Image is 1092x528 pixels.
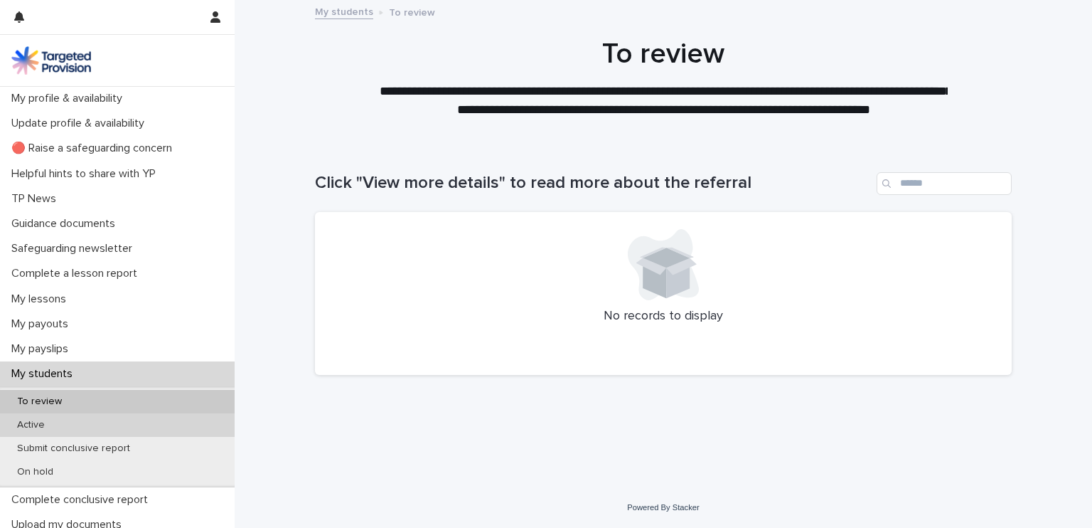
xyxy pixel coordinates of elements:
[6,92,134,105] p: My profile & availability
[6,242,144,255] p: Safeguarding newsletter
[627,503,699,512] a: Powered By Stacker
[315,3,373,19] a: My students
[6,419,56,431] p: Active
[6,217,127,231] p: Guidance documents
[332,309,995,324] p: No records to display
[6,493,159,507] p: Complete conclusive report
[6,142,183,155] p: 🔴 Raise a safeguarding concern
[6,117,156,130] p: Update profile & availability
[6,192,68,206] p: TP News
[6,317,80,331] p: My payouts
[877,172,1012,195] input: Search
[6,396,73,408] p: To review
[315,173,871,194] h1: Click "View more details" to read more about the referral
[6,367,84,381] p: My students
[6,342,80,356] p: My payslips
[389,4,435,19] p: To review
[6,292,77,306] p: My lessons
[6,466,65,478] p: On hold
[315,37,1012,71] h1: To review
[6,267,149,280] p: Complete a lesson report
[11,46,91,75] img: M5nRWzHhSzIhMunXDL62
[6,167,167,181] p: Helpful hints to share with YP
[6,443,141,455] p: Submit conclusive report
